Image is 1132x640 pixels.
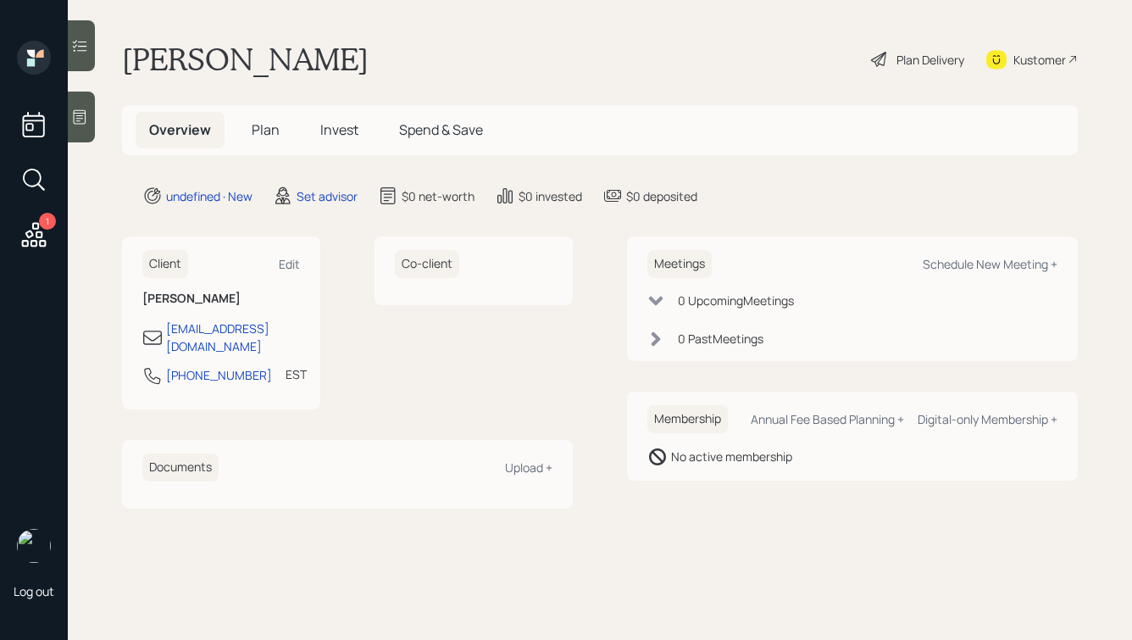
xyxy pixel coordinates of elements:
div: EST [286,365,307,383]
span: Spend & Save [399,120,483,139]
span: Invest [320,120,358,139]
div: [PHONE_NUMBER] [166,366,272,384]
div: 1 [39,213,56,230]
h6: [PERSON_NAME] [142,292,300,306]
h1: [PERSON_NAME] [122,41,369,78]
div: Upload + [505,459,552,476]
div: Kustomer [1013,51,1066,69]
span: Plan [252,120,280,139]
div: Schedule New Meeting + [923,256,1057,272]
div: $0 net-worth [402,187,474,205]
div: Log out [14,583,54,599]
h6: Documents [142,454,219,481]
img: hunter_neumayer.jpg [17,529,51,563]
div: Digital-only Membership + [918,411,1057,427]
div: Set advisor [297,187,358,205]
h6: Meetings [647,250,712,278]
h6: Client [142,250,188,278]
div: Plan Delivery [896,51,964,69]
div: Edit [279,256,300,272]
div: [EMAIL_ADDRESS][DOMAIN_NAME] [166,320,300,355]
h6: Co-client [395,250,459,278]
div: No active membership [671,448,792,465]
div: undefined · New [166,187,252,205]
div: $0 invested [519,187,582,205]
span: Overview [149,120,211,139]
div: Annual Fee Based Planning + [751,411,904,427]
div: 0 Past Meeting s [678,330,763,348]
div: 0 Upcoming Meeting s [678,292,794,309]
h6: Membership [647,405,728,433]
div: $0 deposited [626,187,697,205]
